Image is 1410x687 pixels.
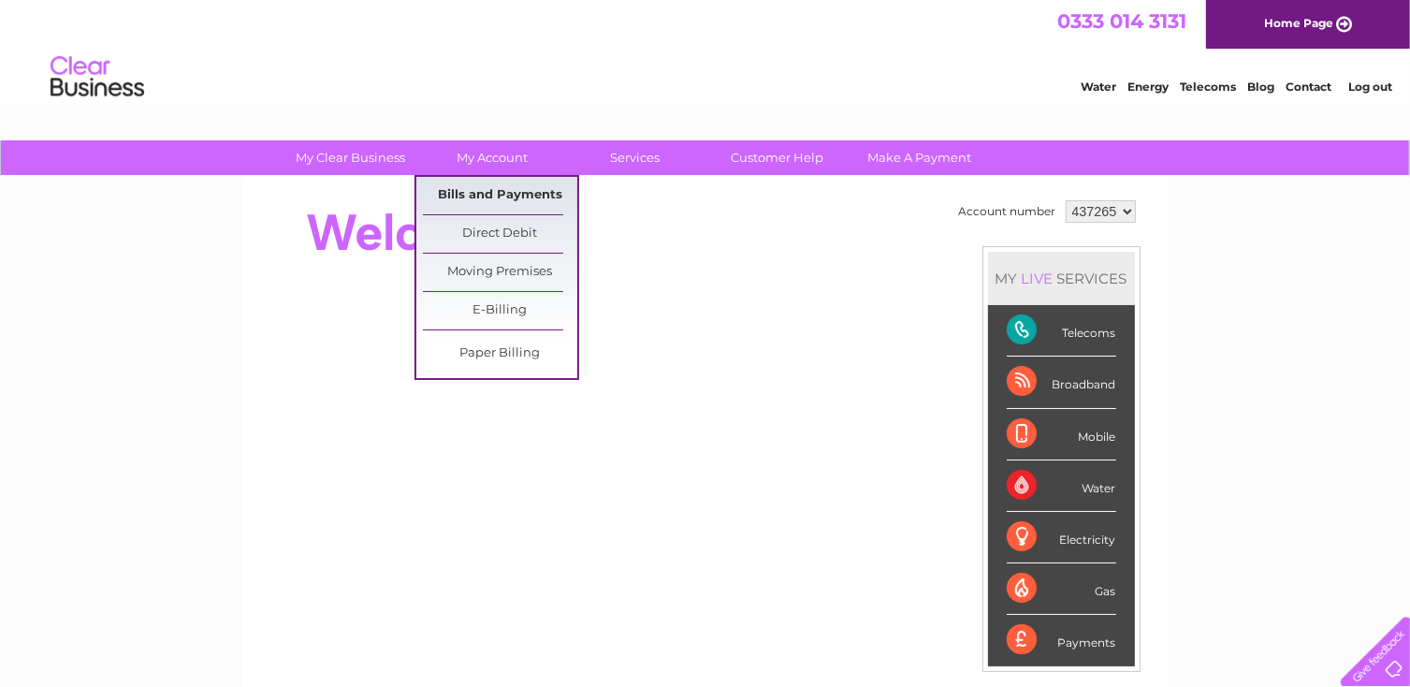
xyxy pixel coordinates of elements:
div: Mobile [1007,409,1116,460]
a: E-Billing [423,292,577,329]
a: 0333 014 3131 [1057,9,1186,33]
a: Moving Premises [423,254,577,291]
a: Energy [1127,80,1169,94]
div: Clear Business is a trading name of Verastar Limited (registered in [GEOGRAPHIC_DATA] No. 3667643... [264,10,1148,91]
a: Make A Payment [842,140,996,175]
a: Water [1081,80,1116,94]
td: Account number [954,196,1061,227]
a: Telecoms [1180,80,1236,94]
a: My Account [415,140,570,175]
a: Bills and Payments [423,177,577,214]
div: MY SERVICES [988,252,1135,305]
div: Broadband [1007,357,1116,408]
a: Blog [1247,80,1274,94]
a: Customer Help [700,140,854,175]
div: Telecoms [1007,305,1116,357]
img: logo.png [50,49,145,106]
div: Payments [1007,615,1116,665]
a: Contact [1286,80,1331,94]
a: Direct Debit [423,215,577,253]
a: My Clear Business [273,140,428,175]
div: LIVE [1018,270,1057,287]
div: Gas [1007,563,1116,615]
div: Water [1007,460,1116,512]
a: Services [558,140,712,175]
a: Log out [1348,80,1392,94]
a: Paper Billing [423,335,577,373]
div: Electricity [1007,512,1116,563]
